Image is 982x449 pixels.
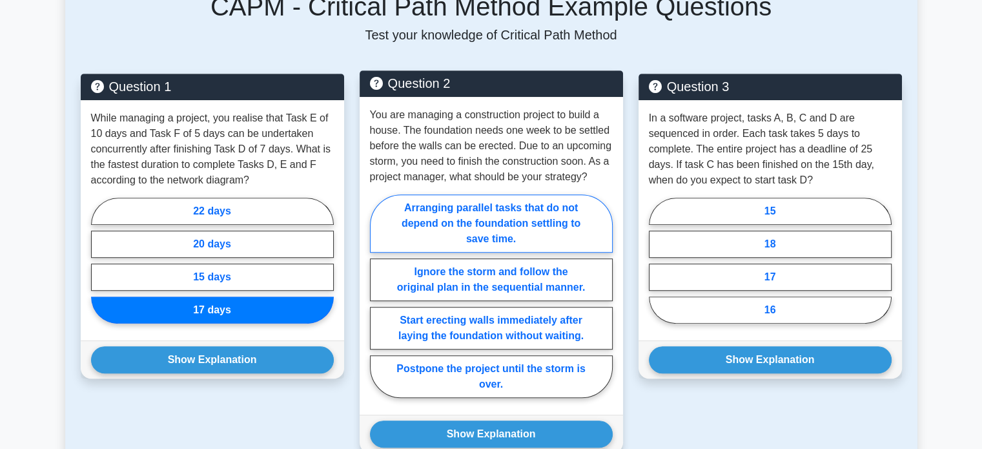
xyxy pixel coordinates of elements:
p: Test your knowledge of Critical Path Method [81,27,902,43]
label: 17 days [91,297,334,324]
p: While managing a project, you realise that Task E of 10 days and Task F of 5 days can be undertak... [91,110,334,188]
label: Arranging parallel tasks that do not depend on the foundation settling to save time. [370,194,613,253]
label: 18 [649,231,892,258]
button: Show Explanation [370,421,613,448]
label: 16 [649,297,892,324]
p: You are managing a construction project to build a house. The foundation needs one week to be set... [370,107,613,185]
label: Ignore the storm and follow the original plan in the sequential manner. [370,258,613,301]
label: Postpone the project until the storm is over. [370,355,613,398]
label: 15 days [91,264,334,291]
button: Show Explanation [649,346,892,373]
label: 22 days [91,198,334,225]
h5: Question 1 [91,79,334,94]
h5: Question 2 [370,76,613,91]
p: In a software project, tasks A, B, C and D are sequenced in order. Each task takes 5 days to comp... [649,110,892,188]
label: 17 [649,264,892,291]
button: Show Explanation [91,346,334,373]
label: 15 [649,198,892,225]
label: Start erecting walls immediately after laying the foundation without waiting. [370,307,613,350]
h5: Question 3 [649,79,892,94]
label: 20 days [91,231,334,258]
